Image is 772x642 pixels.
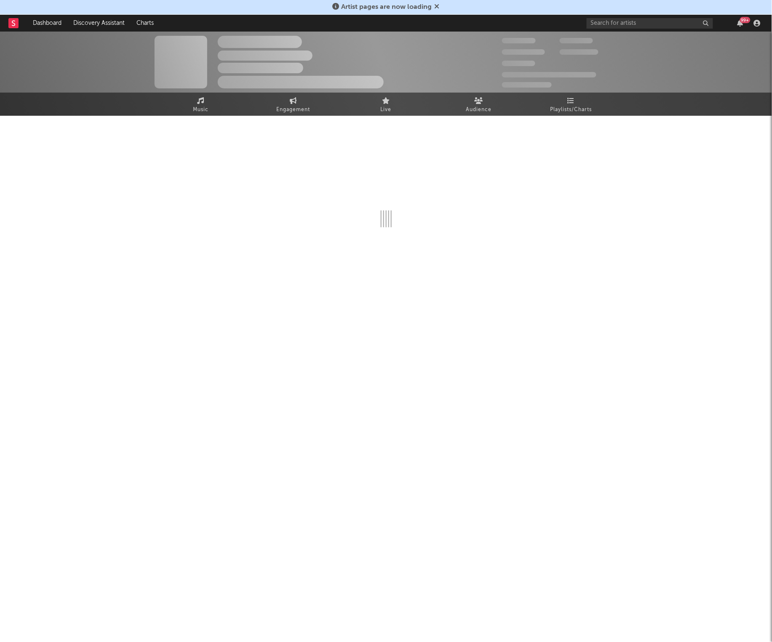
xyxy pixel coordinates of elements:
[435,4,440,11] span: Dismiss
[131,15,160,32] a: Charts
[550,105,592,115] span: Playlists/Charts
[340,93,433,116] a: Live
[502,82,552,88] span: Jump Score: 85.0
[381,105,392,115] span: Live
[502,49,545,55] span: 50,000,000
[466,105,492,115] span: Audience
[737,20,743,27] button: 99+
[433,93,525,116] a: Audience
[587,18,713,29] input: Search for artists
[502,38,536,43] span: 300,000
[560,49,598,55] span: 1,000,000
[247,93,340,116] a: Engagement
[155,93,247,116] a: Music
[67,15,131,32] a: Discovery Assistant
[193,105,208,115] span: Music
[560,38,593,43] span: 100,000
[740,17,751,23] div: 99 +
[277,105,310,115] span: Engagement
[27,15,67,32] a: Dashboard
[525,93,618,116] a: Playlists/Charts
[342,4,432,11] span: Artist pages are now loading
[502,72,596,77] span: 50,000,000 Monthly Listeners
[502,61,535,66] span: 100,000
